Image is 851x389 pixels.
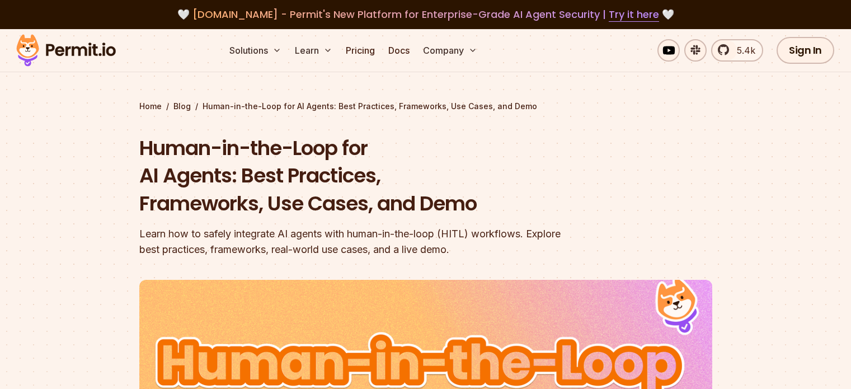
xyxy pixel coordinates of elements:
div: 🤍 🤍 [27,7,824,22]
a: 5.4k [711,39,763,62]
div: Learn how to safely integrate AI agents with human-in-the-loop (HITL) workflows. Explore best pra... [139,226,569,257]
a: Try it here [609,7,659,22]
button: Learn [290,39,337,62]
h1: Human-in-the-Loop for AI Agents: Best Practices, Frameworks, Use Cases, and Demo [139,134,569,218]
button: Company [419,39,482,62]
span: [DOMAIN_NAME] - Permit's New Platform for Enterprise-Grade AI Agent Security | [192,7,659,21]
div: / / [139,101,712,112]
img: Permit logo [11,31,121,69]
a: Blog [173,101,191,112]
button: Solutions [225,39,286,62]
a: Docs [384,39,414,62]
a: Home [139,101,162,112]
a: Pricing [341,39,379,62]
span: 5.4k [730,44,755,57]
a: Sign In [777,37,834,64]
